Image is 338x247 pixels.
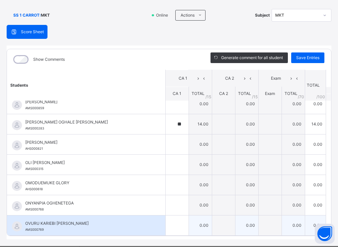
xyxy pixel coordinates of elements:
span: AHS000618 [25,187,43,191]
button: Open asap [315,224,335,244]
td: 0.00 [235,175,258,195]
td: 0.00 [282,134,305,154]
img: default.svg [12,140,22,150]
td: 0.00 [189,134,212,154]
span: / 15 [252,94,258,100]
td: 0.00 [282,154,305,175]
img: default.svg [12,100,22,110]
span: AHS000821 [25,147,43,150]
span: [PERSON_NAME] [25,99,150,105]
span: CA 2 [217,75,242,81]
td: 0.00 [235,94,258,114]
span: / 70 [298,94,304,100]
span: OMODUEMUKE GLORY [25,180,150,186]
td: 0.00 [305,195,326,215]
span: TOTAL [285,91,297,96]
span: CA 1 [173,91,181,96]
th: TOTAL [305,70,326,101]
td: 0.00 [305,134,326,154]
td: 0.00 [282,94,305,114]
td: 0.00 [235,114,258,134]
span: Score Sheet [21,29,44,35]
span: TOTAL [238,91,251,96]
span: Actions [181,12,195,18]
span: AMS000769 [25,228,44,231]
label: Show Comments [33,56,65,62]
span: Students [10,82,28,87]
td: 0.00 [235,134,258,154]
img: default.svg [12,201,22,211]
span: [PERSON_NAME] [25,139,150,145]
div: MKT [275,12,319,18]
td: 0.00 [305,94,326,114]
td: 0.00 [235,195,258,215]
td: 0.00 [189,215,212,235]
span: / 15 [206,94,211,100]
td: 14.00 [189,114,212,134]
span: SS 1 CARROT : [13,12,41,18]
td: 0.00 [189,154,212,175]
span: Exam [265,91,275,96]
span: CA 2 [219,91,228,96]
span: MKT [41,12,50,18]
span: Generate comment for all student [221,55,283,61]
span: AMS000859 [25,106,44,110]
td: 0.00 [305,215,326,235]
td: 0.00 [305,175,326,195]
img: default.svg [12,181,22,191]
td: 0.00 [235,215,258,235]
td: 0.00 [189,94,212,114]
span: OLI [PERSON_NAME] [25,160,150,166]
td: 0.00 [189,195,212,215]
span: AMS000283 [25,126,44,130]
span: CA 1 [171,75,196,81]
img: default.svg [12,120,22,130]
span: /100 [316,94,325,100]
td: 0.00 [189,175,212,195]
td: 0.00 [282,114,305,134]
span: Subject [255,12,270,18]
span: Online [155,12,172,18]
span: Save Entries [296,55,319,61]
span: AMS000768 [25,207,44,211]
span: ONYANPIA OGHENETEGA [25,200,150,206]
td: 0.00 [282,195,305,215]
td: 0.00 [282,175,305,195]
span: OVURU KARIEBI [PERSON_NAME] [25,220,150,226]
td: 0.00 [305,154,326,175]
span: AMS000315 [25,167,43,171]
span: Exam [264,75,289,81]
td: 0.00 [282,215,305,235]
img: default.svg [12,161,22,171]
img: default.svg [12,221,22,231]
span: TOTAL [192,91,205,96]
td: 0.00 [235,154,258,175]
span: [PERSON_NAME] OGHALE [PERSON_NAME] [25,119,150,125]
td: 14.00 [305,114,326,134]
